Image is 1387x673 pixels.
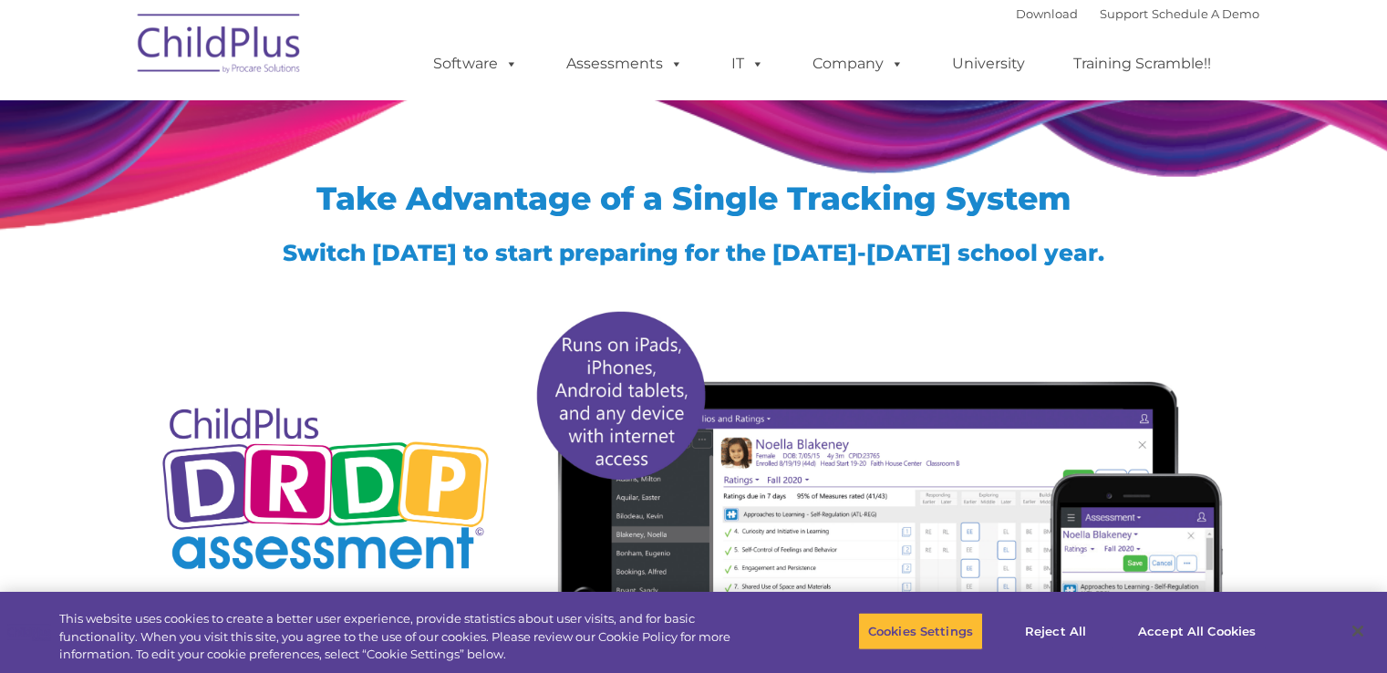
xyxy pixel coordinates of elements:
button: Accept All Cookies [1128,612,1266,650]
a: Company [794,46,922,82]
a: Download [1016,6,1078,21]
a: University [934,46,1043,82]
span: Switch [DATE] to start preparing for the [DATE]-[DATE] school year. [283,239,1104,266]
a: Assessments [548,46,701,82]
a: Training Scramble!! [1055,46,1229,82]
img: ChildPlus by Procare Solutions [129,1,311,92]
a: Support [1100,6,1148,21]
button: Close [1338,611,1378,651]
button: Reject All [999,612,1113,650]
div: This website uses cookies to create a better user experience, provide statistics about user visit... [59,610,763,664]
a: IT [713,46,782,82]
font: | [1016,6,1259,21]
span: Take Advantage of a Single Tracking System [316,179,1071,218]
img: Copyright - DRDP Logo [156,388,496,595]
a: Schedule A Demo [1152,6,1259,21]
a: Software [415,46,536,82]
button: Cookies Settings [858,612,983,650]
